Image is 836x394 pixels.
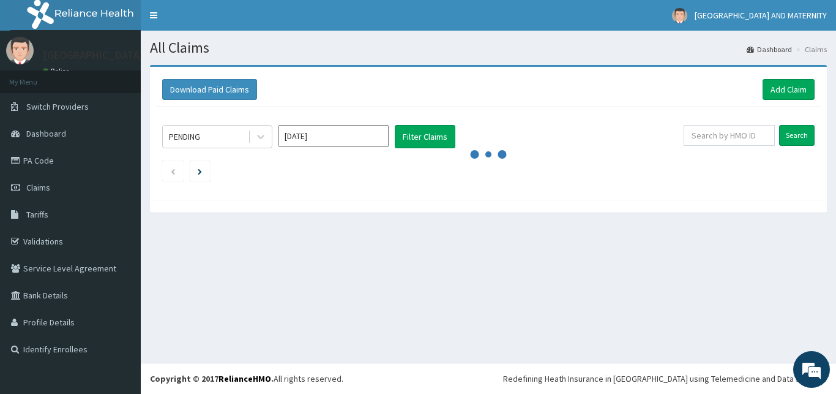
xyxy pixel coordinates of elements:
[695,10,827,21] span: [GEOGRAPHIC_DATA] AND MATERNITY
[278,125,389,147] input: Select Month and Year
[141,363,836,394] footer: All rights reserved.
[763,79,815,100] a: Add Claim
[747,44,792,55] a: Dashboard
[218,373,271,384] a: RelianceHMO
[26,182,50,193] span: Claims
[170,165,176,176] a: Previous page
[26,128,66,139] span: Dashboard
[162,79,257,100] button: Download Paid Claims
[470,136,507,173] svg: audio-loading
[793,44,827,55] li: Claims
[503,373,827,385] div: Redefining Heath Insurance in [GEOGRAPHIC_DATA] using Telemedicine and Data Science!
[169,131,200,143] div: PENDING
[198,165,202,176] a: Next page
[672,8,687,23] img: User Image
[395,125,455,148] button: Filter Claims
[150,373,274,384] strong: Copyright © 2017 .
[684,125,775,146] input: Search by HMO ID
[43,50,223,61] p: [GEOGRAPHIC_DATA] AND MATERNITY
[26,101,89,112] span: Switch Providers
[43,67,72,75] a: Online
[6,37,34,64] img: User Image
[26,209,48,220] span: Tariffs
[779,125,815,146] input: Search
[150,40,827,56] h1: All Claims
